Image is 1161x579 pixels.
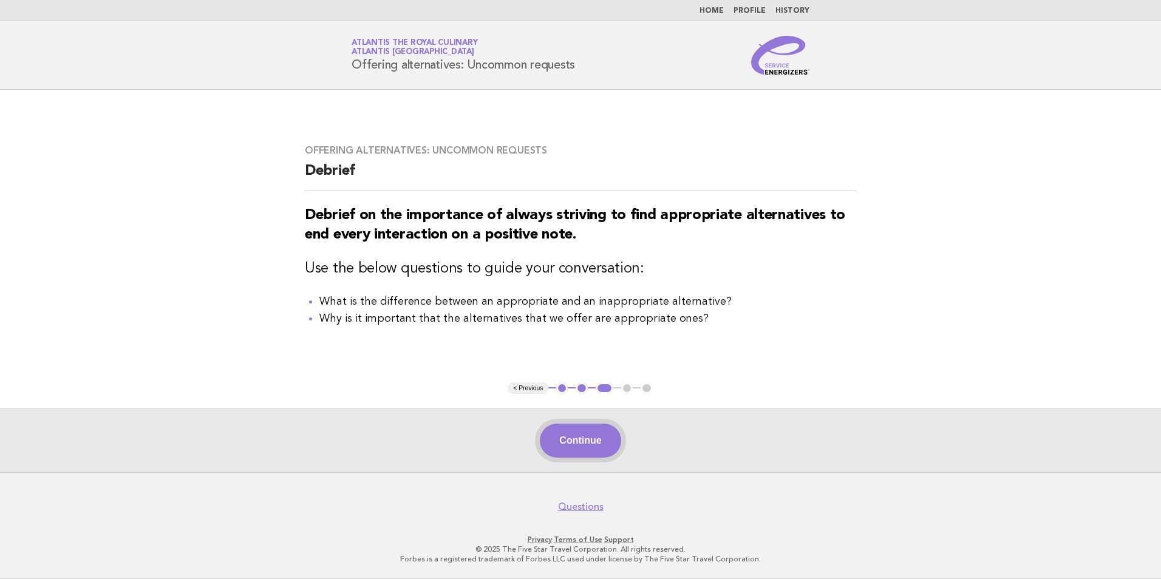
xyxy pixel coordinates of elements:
[775,7,809,15] a: History
[352,39,575,71] h1: Offering alternatives: Uncommon requests
[528,535,552,544] a: Privacy
[305,259,856,279] h3: Use the below questions to guide your conversation:
[558,501,604,513] a: Questions
[604,535,634,544] a: Support
[596,382,613,394] button: 3
[352,49,474,56] span: Atlantis [GEOGRAPHIC_DATA]
[554,535,602,544] a: Terms of Use
[508,382,548,394] button: < Previous
[540,424,621,458] button: Continue
[751,36,809,75] img: Service Energizers
[319,293,856,310] li: What is the difference between an appropriate and an inappropriate alternative?
[209,554,952,564] p: Forbes is a registered trademark of Forbes LLC used under license by The Five Star Travel Corpora...
[352,39,477,56] a: Atlantis the Royal CulinaryAtlantis [GEOGRAPHIC_DATA]
[305,144,856,157] h3: Offering alternatives: Uncommon requests
[305,161,856,191] h2: Debrief
[209,544,952,554] p: © 2025 The Five Star Travel Corporation. All rights reserved.
[700,7,724,15] a: Home
[305,208,845,242] strong: Debrief on the importance of always striving to find appropriate alternatives to end every intera...
[556,382,568,394] button: 1
[319,310,856,327] li: Why is it important that the alternatives that we offer are appropriate ones?
[576,382,588,394] button: 2
[209,535,952,544] p: · ·
[734,7,766,15] a: Profile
